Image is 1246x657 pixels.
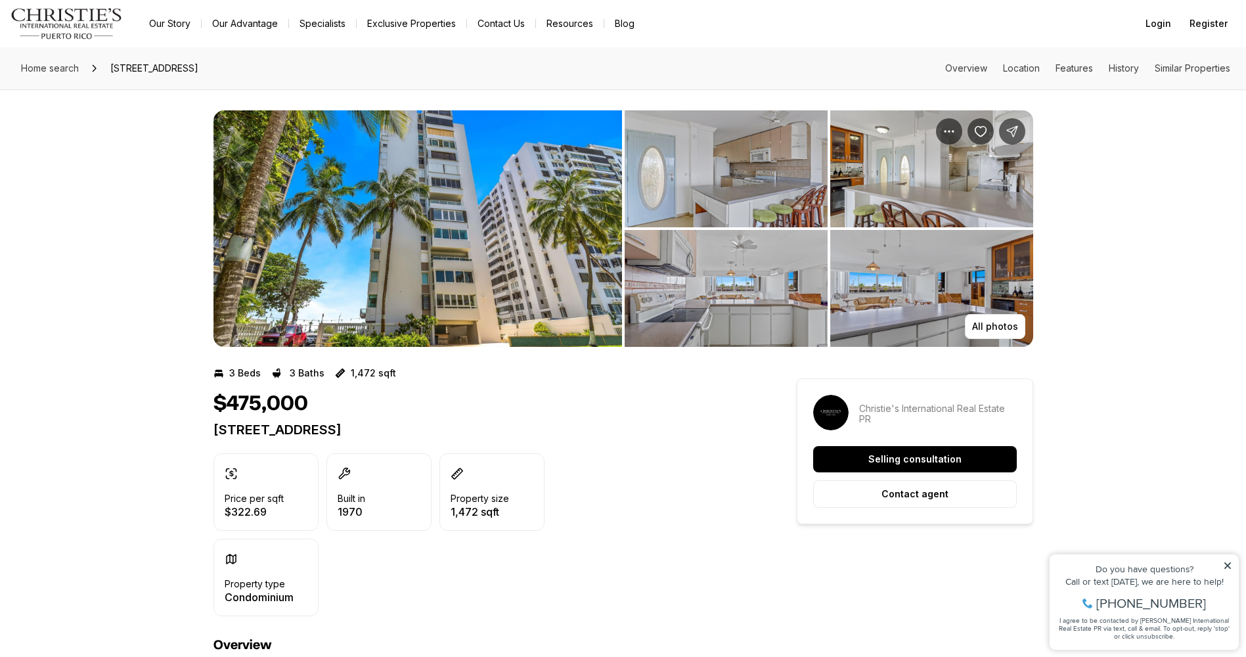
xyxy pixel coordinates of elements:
button: View image gallery [625,230,828,347]
a: Blog [604,14,645,33]
button: View image gallery [625,110,828,227]
button: Selling consultation [813,446,1017,472]
a: Resources [536,14,604,33]
button: Property options [936,118,962,145]
span: Register [1190,18,1228,29]
p: Price per sqft [225,493,284,504]
h1: $475,000 [213,392,308,417]
p: [STREET_ADDRESS] [213,422,749,438]
button: Contact Us [467,14,535,33]
span: Login [1146,18,1171,29]
button: Save Property: 4429 Cond Park Plaza ISLA VERDE AVE #201 [968,118,994,145]
a: Our Advantage [202,14,288,33]
p: Property type [225,579,285,589]
h4: Overview [213,637,749,653]
p: $322.69 [225,507,284,517]
img: logo [11,8,123,39]
p: Selling consultation [868,454,962,464]
button: Contact agent [813,480,1017,508]
a: Home search [16,58,84,79]
a: Specialists [289,14,356,33]
p: Built in [338,493,365,504]
p: 1,472 sqft [351,368,396,378]
div: Listing Photos [213,110,1033,347]
p: Property size [451,493,509,504]
span: [STREET_ADDRESS] [105,58,204,79]
div: Do you have questions? [14,30,190,39]
a: Our Story [139,14,201,33]
p: Contact agent [881,489,948,499]
button: View image gallery [213,110,622,347]
p: 3 Beds [229,368,261,378]
p: Christie's International Real Estate PR [859,403,1017,424]
p: All photos [972,321,1018,332]
span: Home search [21,62,79,74]
span: I agree to be contacted by [PERSON_NAME] International Real Estate PR via text, call & email. To ... [16,81,187,106]
a: Skip to: Location [1003,62,1040,74]
p: 1970 [338,507,365,517]
button: View image gallery [830,230,1033,347]
a: Skip to: Overview [945,62,987,74]
button: Share Property: 4429 Cond Park Plaza ISLA VERDE AVE #201 [999,118,1025,145]
li: 2 of 7 [625,110,1033,347]
p: 3 Baths [290,368,324,378]
p: 1,472 sqft [451,507,509,517]
div: Call or text [DATE], we are here to help! [14,42,190,51]
a: Skip to: Features [1056,62,1093,74]
button: Register [1182,11,1235,37]
span: [PHONE_NUMBER] [54,62,164,75]
a: Skip to: History [1109,62,1139,74]
button: Login [1138,11,1179,37]
a: Skip to: Similar Properties [1155,62,1230,74]
button: All photos [965,314,1025,339]
li: 1 of 7 [213,110,622,347]
a: Exclusive Properties [357,14,466,33]
button: View image gallery [830,110,1033,227]
p: Condominium [225,592,294,602]
nav: Page section menu [945,63,1230,74]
